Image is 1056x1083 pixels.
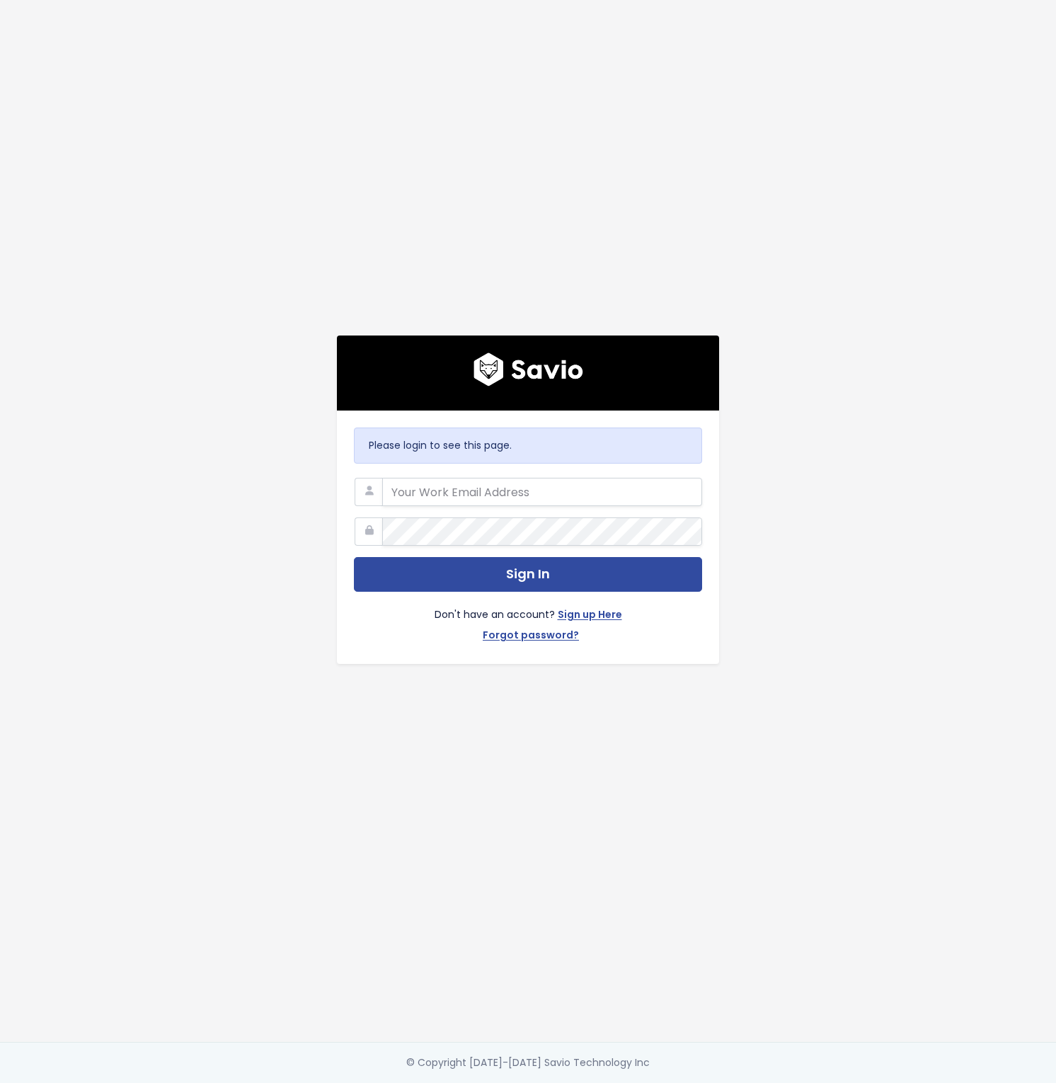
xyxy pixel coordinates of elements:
a: Sign up Here [558,606,622,626]
button: Sign In [354,557,702,592]
a: Forgot password? [483,626,579,647]
img: logo600x187.a314fd40982d.png [474,353,583,386]
div: © Copyright [DATE]-[DATE] Savio Technology Inc [406,1054,650,1072]
input: Your Work Email Address [382,478,702,506]
div: Don't have an account? [354,592,702,647]
p: Please login to see this page. [369,437,687,454]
